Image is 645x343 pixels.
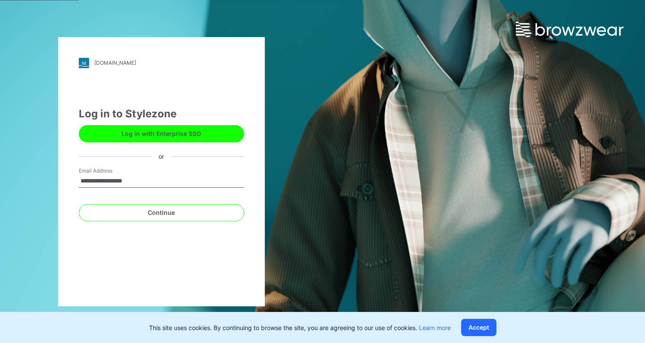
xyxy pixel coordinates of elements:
[79,58,89,68] img: stylezone-logo.562084cfcfab977791bfbf7441f1a819.svg
[149,323,451,332] p: This site uses cookies. By continuing to browse the site, you are agreeing to our use of cookies.
[419,324,451,331] a: Learn more
[94,60,136,66] div: [DOMAIN_NAME]
[79,167,139,175] label: Email Address
[152,152,171,161] div: or
[79,204,244,221] button: Continue
[79,125,244,142] button: Log in with Enterprise SSO
[79,106,244,122] div: Log in to Stylezone
[516,22,623,37] img: browzwear-logo.e42bd6dac1945053ebaf764b6aa21510.svg
[461,319,496,336] button: Accept
[79,58,244,68] a: [DOMAIN_NAME]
